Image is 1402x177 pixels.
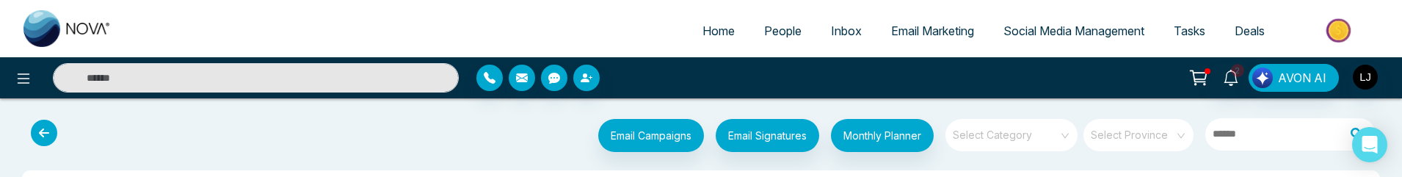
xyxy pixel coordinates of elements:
[1287,14,1393,47] img: Market-place.gif
[816,17,876,45] a: Inbox
[586,127,704,142] a: Email Campaigns
[891,24,974,38] span: Email Marketing
[1220,17,1279,45] a: Deals
[1352,127,1387,162] div: Open Intercom Messenger
[1159,17,1220,45] a: Tasks
[716,119,819,152] button: Email Signatures
[23,10,112,47] img: Nova CRM Logo
[764,24,802,38] span: People
[831,24,862,38] span: Inbox
[1252,68,1273,88] img: Lead Flow
[989,17,1159,45] a: Social Media Management
[1278,69,1326,87] span: AVON AI
[1174,24,1205,38] span: Tasks
[1231,64,1244,77] span: 2
[688,17,749,45] a: Home
[876,17,989,45] a: Email Marketing
[749,17,816,45] a: People
[1003,24,1144,38] span: Social Media Management
[704,119,819,156] a: Email Signatures
[1235,24,1265,38] span: Deals
[819,119,934,156] a: Monthly Planner
[831,119,934,152] button: Monthly Planner
[1213,64,1249,90] a: 2
[1249,64,1339,92] button: AVON AI
[702,24,735,38] span: Home
[598,119,704,152] button: Email Campaigns
[1353,65,1378,90] img: User Avatar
